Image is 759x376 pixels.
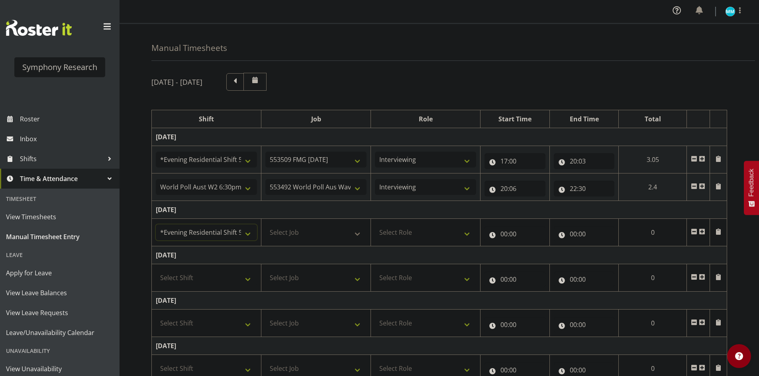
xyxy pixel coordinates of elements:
div: Start Time [484,114,545,124]
td: [DATE] [152,201,727,219]
td: [DATE] [152,128,727,146]
div: Shift [156,114,257,124]
h5: [DATE] - [DATE] [151,78,202,86]
h4: Manual Timesheets [151,43,227,53]
span: Manual Timesheet Entry [6,231,114,243]
td: [DATE] [152,246,727,264]
td: 0 [619,219,686,246]
span: View Leave Requests [6,307,114,319]
input: Click to select... [554,153,615,169]
input: Click to select... [484,181,545,197]
td: [DATE] [152,337,727,355]
input: Click to select... [554,181,615,197]
td: 0 [619,264,686,292]
img: help-xxl-2.png [735,352,743,360]
span: View Timesheets [6,211,114,223]
div: Leave [2,247,118,263]
span: View Leave Balances [6,287,114,299]
div: Total [623,114,682,124]
img: murphy-mulholland11450.jpg [726,7,735,16]
input: Click to select... [484,317,545,333]
div: Role [375,114,476,124]
span: Roster [20,113,116,125]
span: Leave/Unavailability Calendar [6,327,114,339]
a: Apply for Leave [2,263,118,283]
a: View Timesheets [2,207,118,227]
img: Rosterit website logo [6,20,72,36]
button: Feedback - Show survey [744,161,759,215]
input: Click to select... [484,271,545,287]
td: 0 [619,310,686,337]
span: View Unavailability [6,363,114,375]
input: Click to select... [554,317,615,333]
div: Unavailability [2,343,118,359]
span: Inbox [20,133,116,145]
span: Feedback [748,169,755,197]
td: 3.05 [619,146,686,173]
a: View Leave Balances [2,283,118,303]
span: Apply for Leave [6,267,114,279]
div: Symphony Research [22,61,97,73]
td: [DATE] [152,292,727,310]
div: Job [265,114,367,124]
input: Click to select... [484,226,545,242]
div: Timesheet [2,191,118,207]
input: Click to select... [554,226,615,242]
div: End Time [554,114,615,124]
a: Leave/Unavailability Calendar [2,323,118,343]
td: 2.4 [619,173,686,201]
input: Click to select... [554,271,615,287]
a: Manual Timesheet Entry [2,227,118,247]
span: Shifts [20,153,104,165]
input: Click to select... [484,153,545,169]
span: Time & Attendance [20,173,104,185]
a: View Leave Requests [2,303,118,323]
